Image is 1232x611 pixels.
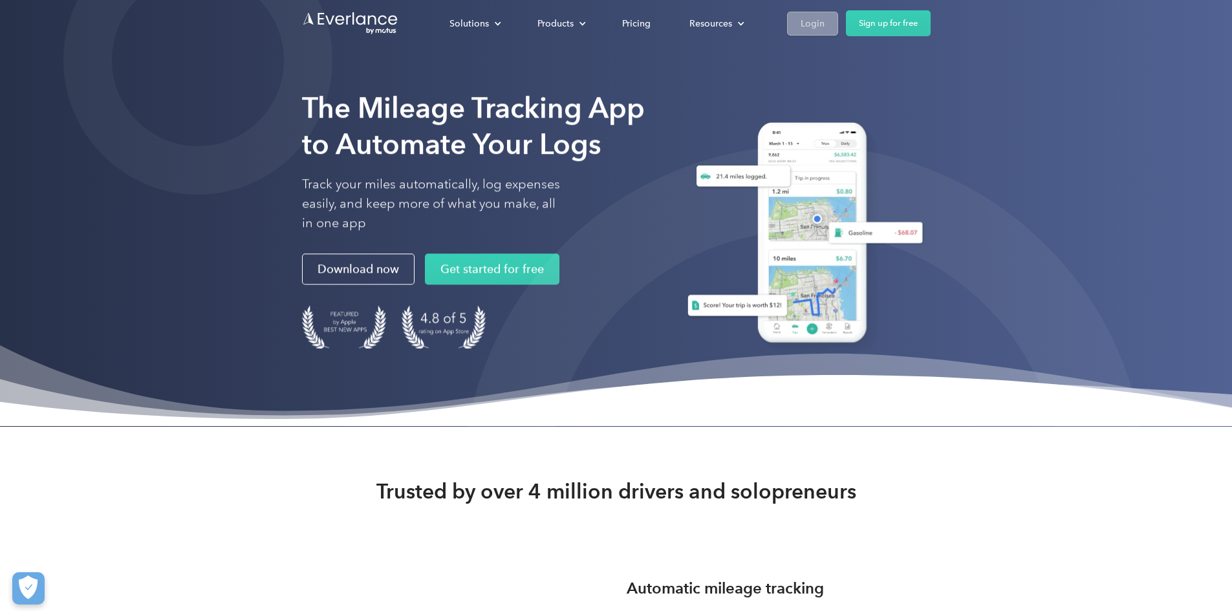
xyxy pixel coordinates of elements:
div: Products [524,12,596,34]
a: Download now [302,253,415,284]
a: Sign up for free [846,10,931,36]
a: Login [787,11,838,35]
a: Get started for free [425,253,559,284]
div: Solutions [449,15,489,31]
button: Cookies Settings [12,572,45,605]
a: Go to homepage [302,11,399,36]
h3: Automatic mileage tracking [627,577,824,600]
a: Pricing [609,12,664,34]
div: Resources [676,12,755,34]
div: Solutions [437,12,512,34]
div: Login [801,15,825,31]
div: Resources [689,15,732,31]
p: Track your miles automatically, log expenses easily, and keep more of what you make, all in one app [302,175,561,233]
strong: Trusted by over 4 million drivers and solopreneurs [376,478,856,504]
img: 4.9 out of 5 stars on the app store [402,305,486,348]
div: Products [537,15,574,31]
strong: The Mileage Tracking App to Automate Your Logs [302,91,645,161]
img: Everlance, mileage tracker app, expense tracking app [672,113,931,358]
img: Badge for Featured by Apple Best New Apps [302,305,386,348]
div: Pricing [622,15,651,31]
